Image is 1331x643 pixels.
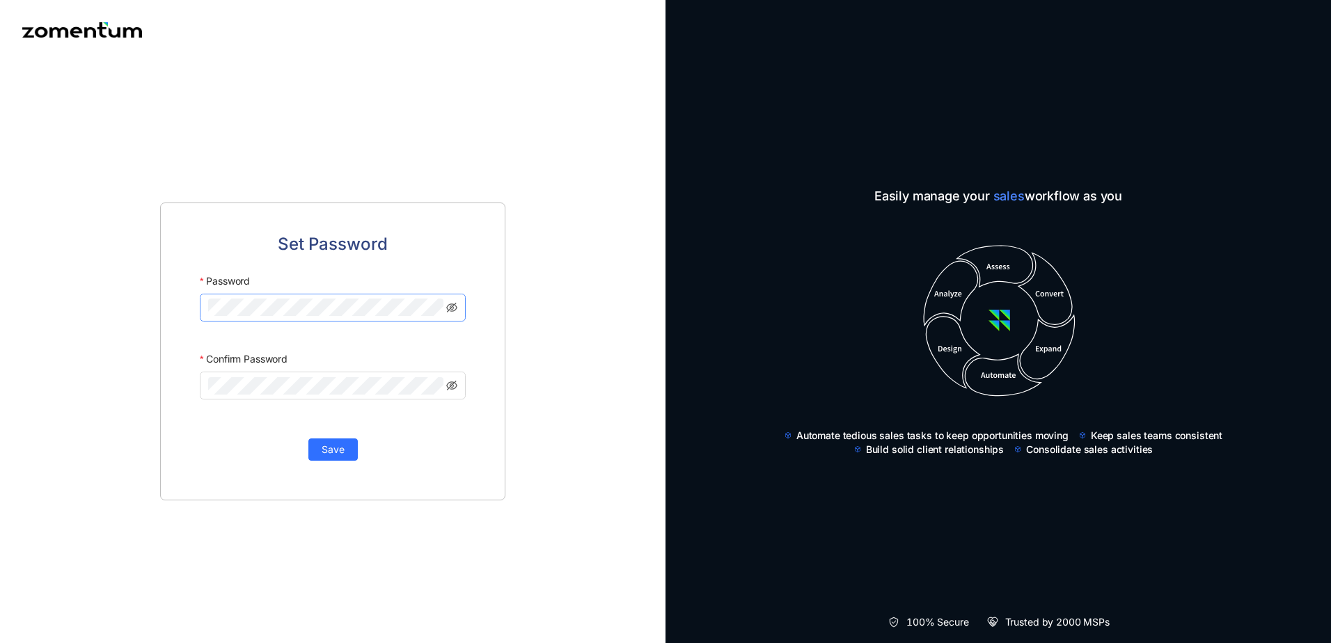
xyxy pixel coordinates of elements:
[278,231,388,257] span: Set Password
[773,186,1224,206] span: Easily manage your workflow as you
[1026,443,1153,457] span: Consolidate sales activities
[1005,615,1110,629] span: Trusted by 2000 MSPs
[208,377,443,395] input: Confirm Password
[1091,429,1222,443] span: Keep sales teams consistent
[208,299,443,316] input: Password
[993,189,1025,203] span: sales
[906,615,968,629] span: 100% Secure
[866,443,1005,457] span: Build solid client relationships
[446,380,457,391] span: eye-invisible
[200,269,250,294] label: Password
[446,302,457,313] span: eye-invisible
[308,438,358,461] button: Save
[22,22,142,38] img: Zomentum logo
[322,442,345,457] span: Save
[796,429,1069,443] span: Automate tedious sales tasks to keep opportunities moving
[200,347,288,372] label: Confirm Password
